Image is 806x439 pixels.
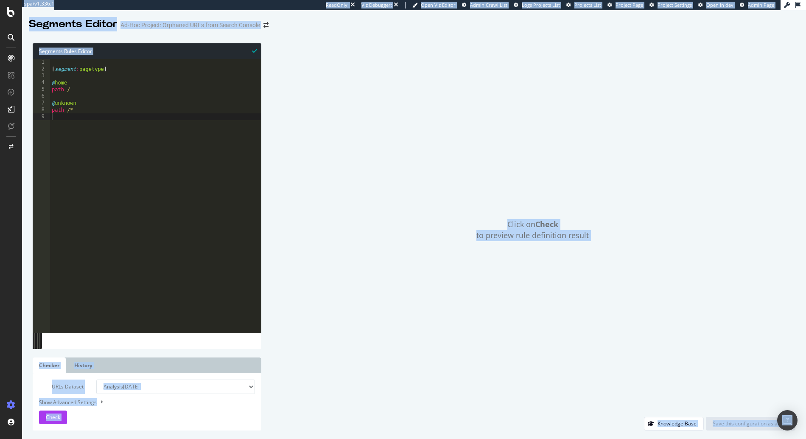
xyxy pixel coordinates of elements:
[33,398,249,406] div: Show Advanced Settings
[658,2,692,8] span: Project Settings
[361,2,392,8] div: Viz Debugger:
[33,380,90,394] label: URLs Dataset
[649,2,692,8] a: Project Settings
[33,79,50,86] div: 4
[326,2,349,8] div: ReadOnly:
[252,47,257,55] span: Syntax is valid
[33,93,50,100] div: 6
[29,17,117,31] div: Segments Editor
[644,417,704,431] button: Knowledge Base
[68,357,99,373] a: History
[421,2,456,8] span: Open Viz Editor
[33,73,50,79] div: 3
[33,66,50,73] div: 2
[616,2,643,8] span: Project Page
[33,113,50,120] div: 9
[535,219,558,229] strong: Check
[607,2,643,8] a: Project Page
[713,420,789,427] div: Save this configuration as active
[33,100,50,107] div: 7
[46,414,60,421] span: Check
[706,417,795,431] button: Save this configuration as active
[120,21,260,29] div: Ad-Hoc Project: Orphaned URLs from Search Console
[740,2,774,8] a: Admin Page
[777,410,798,431] div: Open Intercom Messenger
[33,86,50,93] div: 5
[470,2,507,8] span: Admin Crawl List
[706,2,733,8] span: Open in dev
[574,2,601,8] span: Projects List
[476,219,589,241] span: Click on to preview rule definition result
[644,420,704,427] a: Knowledge Base
[39,411,67,424] button: Check
[263,22,269,28] div: arrow-right-arrow-left
[462,2,507,8] a: Admin Crawl List
[412,2,456,8] a: Open Viz Editor
[566,2,601,8] a: Projects List
[33,107,50,113] div: 8
[522,2,560,8] span: Logs Projects List
[748,2,774,8] span: Admin Page
[698,2,733,8] a: Open in dev
[514,2,560,8] a: Logs Projects List
[33,59,50,66] div: 1
[33,43,261,59] div: Segments Rules Editor
[658,420,697,427] div: Knowledge Base
[33,357,66,373] a: Checker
